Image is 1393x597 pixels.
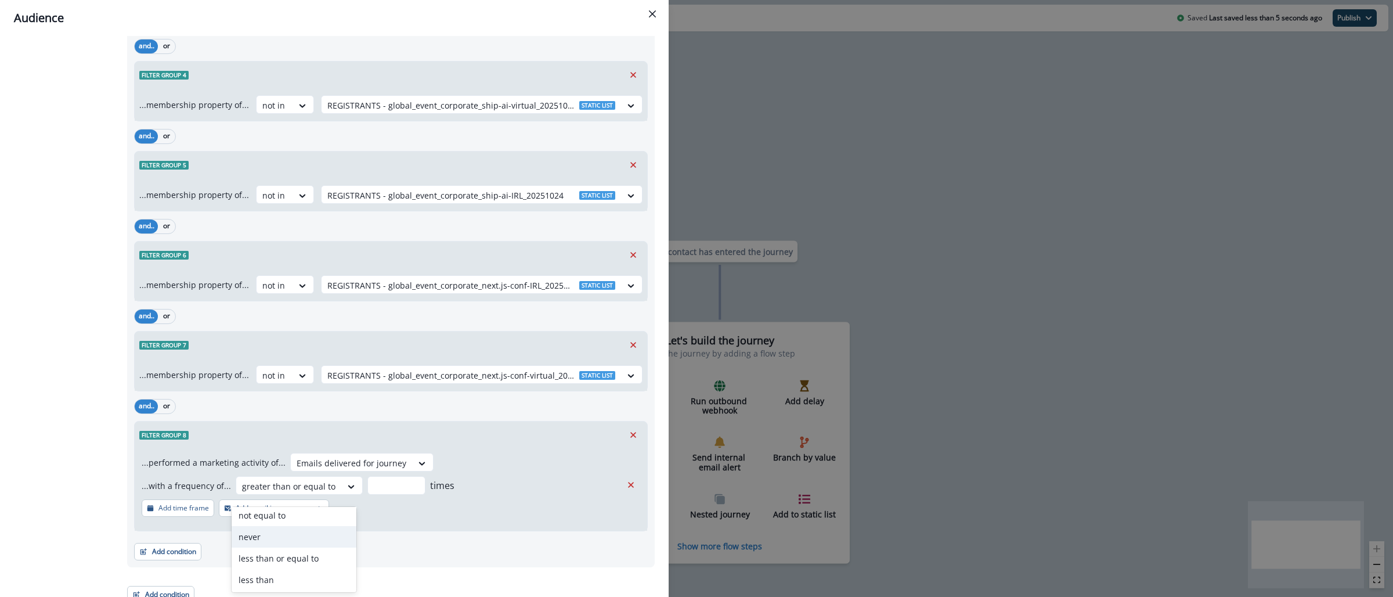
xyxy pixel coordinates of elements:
p: Add time frame [158,504,209,512]
button: or [158,130,175,143]
p: ...performed a marketing activity of... [142,456,286,469]
button: Remove [624,156,643,174]
div: less than or equal to [232,548,356,569]
button: or [158,400,175,413]
button: Remove [624,246,643,264]
button: or [158,39,175,53]
p: ...membership property of... [139,369,249,381]
div: not equal to [232,505,356,526]
div: Audience [14,9,655,27]
p: ...membership property of... [139,279,249,291]
span: Filter group 7 [139,341,189,350]
button: and.. [135,310,158,323]
button: or [158,220,175,233]
div: less than [232,569,356,591]
button: and.. [135,130,158,143]
button: Add condition [134,543,201,560]
button: and.. [135,400,158,413]
span: Filter group 4 [139,71,189,80]
button: Remove [622,476,640,494]
div: never [232,526,356,548]
button: and.. [135,220,158,233]
span: Filter group 6 [139,251,189,260]
button: Remove [624,336,643,354]
p: ...membership property of... [139,189,249,201]
p: Add email journey property [236,504,324,512]
button: Add email journey property [219,499,329,517]
p: ...with a frequency of... [142,480,231,492]
button: Remove [624,426,643,444]
button: Remove [624,66,643,84]
p: times [430,479,454,492]
p: ...membership property of... [139,99,249,111]
button: and.. [135,39,158,53]
button: Add time frame [142,499,214,517]
span: Filter group 5 [139,161,189,170]
button: or [158,310,175,323]
button: Close [643,5,662,23]
span: Filter group 8 [139,431,189,440]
